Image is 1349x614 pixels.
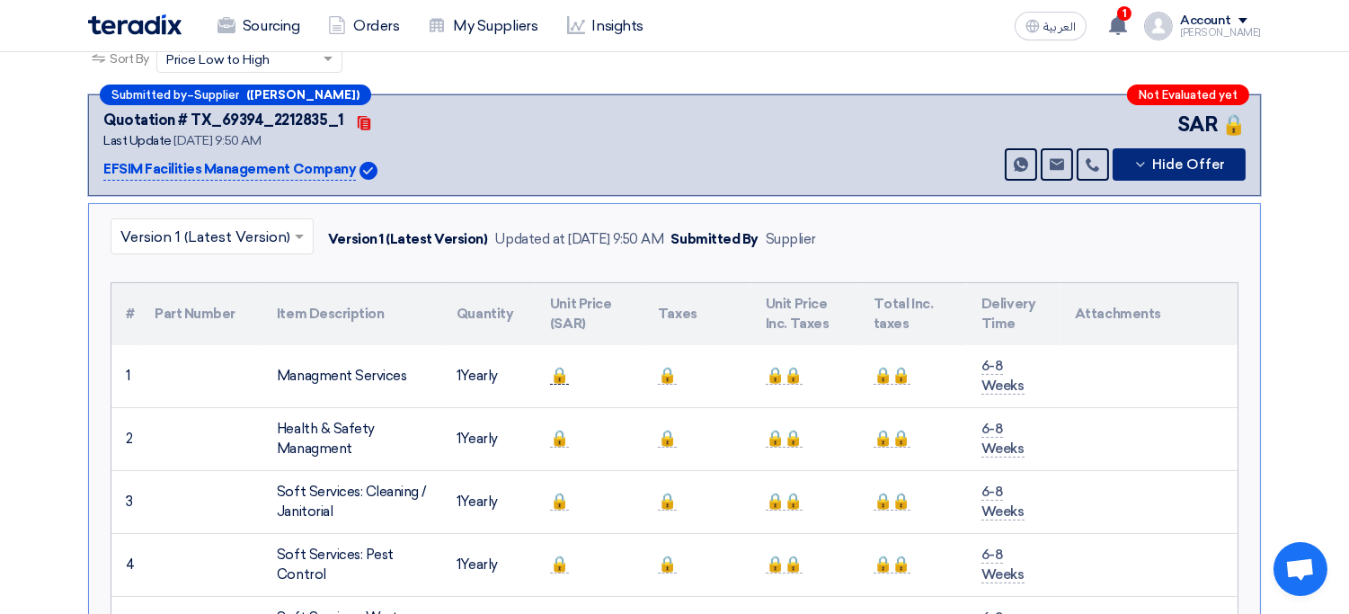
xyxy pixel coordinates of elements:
td: Yearly [442,345,536,408]
span: 🔒 [1221,110,1246,139]
th: Part Number [140,283,262,345]
span: 🔒 [658,366,677,385]
span: Price Low to High [166,50,270,69]
a: Orders [314,6,413,46]
span: 🔒🔒 [766,492,803,511]
th: Delivery Time [967,283,1061,345]
span: 6-8 Weeks [981,547,1025,584]
p: EFSIM Facilities Management Company [103,159,356,181]
span: العربية [1043,21,1076,33]
a: Open chat [1274,542,1327,596]
div: [PERSON_NAME] [1180,28,1261,38]
span: [DATE] 9:50 AM [173,133,261,148]
td: 2 [111,407,140,470]
img: Teradix logo [88,14,182,35]
div: Supplier [766,229,816,250]
a: My Suppliers [413,6,552,46]
th: Item Description [262,283,442,345]
img: profile_test.png [1144,12,1173,40]
button: العربية [1015,12,1087,40]
td: 4 [111,533,140,596]
div: Soft Services: Cleaning / Janitorial [277,482,428,522]
th: Attachments [1061,283,1238,345]
td: 1 [111,345,140,408]
span: Supplier [194,89,239,101]
span: 🔒 [550,366,569,385]
td: Yearly [442,407,536,470]
span: 1 [457,494,461,510]
th: Unit Price (SAR) [536,283,643,345]
span: 🔒 [658,492,677,511]
div: Soft Services: Pest Control [277,545,428,585]
th: Taxes [643,283,751,345]
span: 1 [1117,6,1132,21]
div: Submitted By [671,229,759,250]
span: 🔒 [658,429,677,448]
span: Sort By [110,49,149,68]
img: Verified Account [359,162,377,180]
span: 🔒🔒 [766,429,803,448]
div: Updated at [DATE] 9:50 AM [495,229,664,250]
th: Quantity [442,283,536,345]
span: 1 [457,556,461,573]
button: Hide Offer [1113,148,1246,181]
div: Account [1180,13,1231,29]
span: Last Update [103,133,172,148]
span: 🔒 [550,492,569,511]
div: Version 1 (Latest Version) [328,229,488,250]
span: Not Evaluated yet [1139,89,1238,101]
span: 🔒 [658,555,677,574]
a: Insights [553,6,658,46]
td: Yearly [442,470,536,533]
span: SAR [1177,110,1219,139]
span: 🔒🔒 [766,366,803,385]
div: Managment Services [277,366,428,387]
span: 🔒🔒 [766,555,803,574]
span: 6-8 Weeks [981,358,1025,396]
span: 1 [457,431,461,447]
span: 🔒 [550,555,569,574]
span: Hide Offer [1152,158,1225,172]
th: Total Inc. taxes [859,283,967,345]
div: – [100,85,371,105]
span: 6-8 Weeks [981,421,1025,458]
span: 🔒🔒 [874,555,910,574]
td: 3 [111,470,140,533]
th: Unit Price Inc. Taxes [751,283,859,345]
span: 1 [457,368,461,384]
div: Quotation # TX_69394_2212835_1 [103,110,344,131]
th: # [111,283,140,345]
a: Sourcing [203,6,314,46]
span: 🔒 [550,429,569,448]
div: Health & Safety Managment [277,419,428,459]
span: 🔒🔒 [874,429,910,448]
td: Yearly [442,533,536,596]
span: Submitted by [111,89,187,101]
span: 🔒🔒 [874,492,910,511]
b: ([PERSON_NAME]) [246,89,359,101]
span: 6-8 Weeks [981,484,1025,521]
span: 🔒🔒 [874,366,910,385]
